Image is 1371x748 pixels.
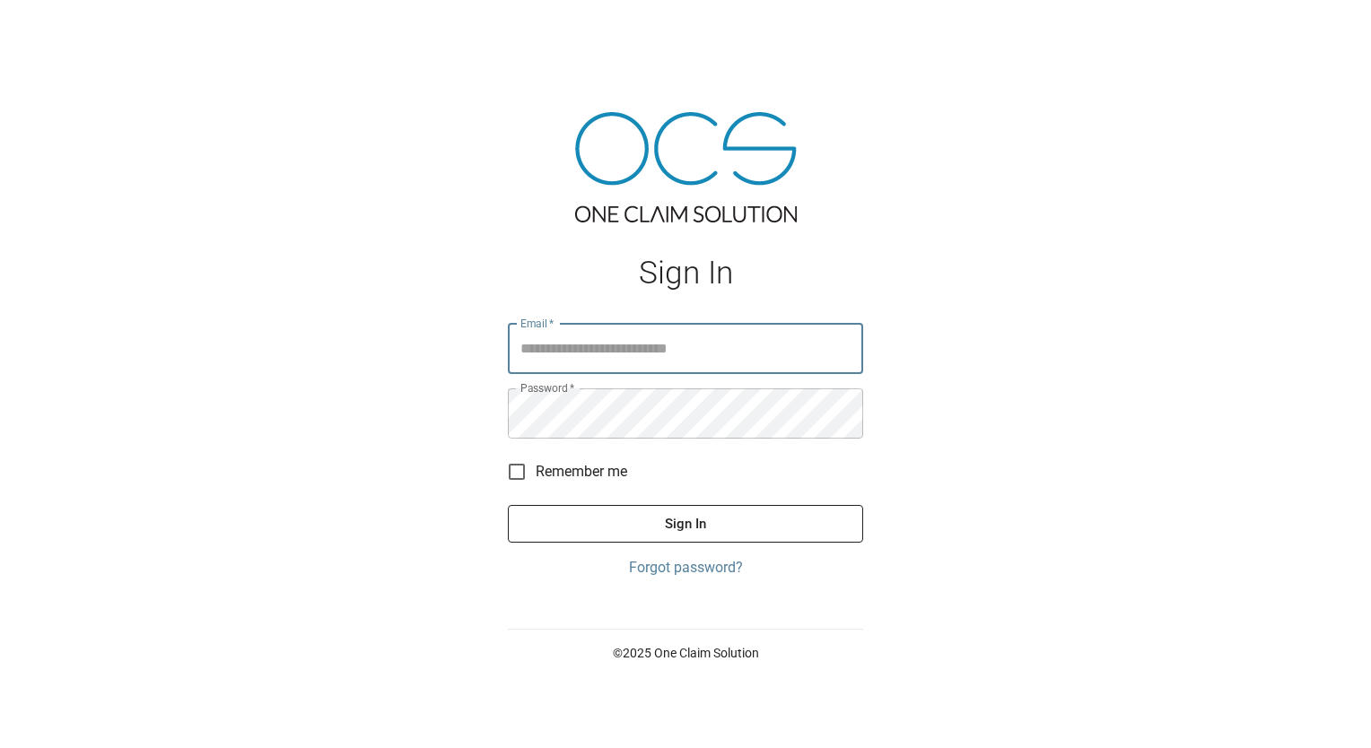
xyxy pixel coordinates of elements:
h1: Sign In [508,255,863,291]
span: Remember me [536,461,627,483]
img: ocs-logo-white-transparent.png [22,11,93,47]
button: Sign In [508,505,863,543]
img: ocs-logo-tra.png [575,112,797,222]
p: © 2025 One Claim Solution [508,644,863,662]
a: Forgot password? [508,557,863,578]
label: Password [520,380,574,396]
label: Email [520,316,555,331]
